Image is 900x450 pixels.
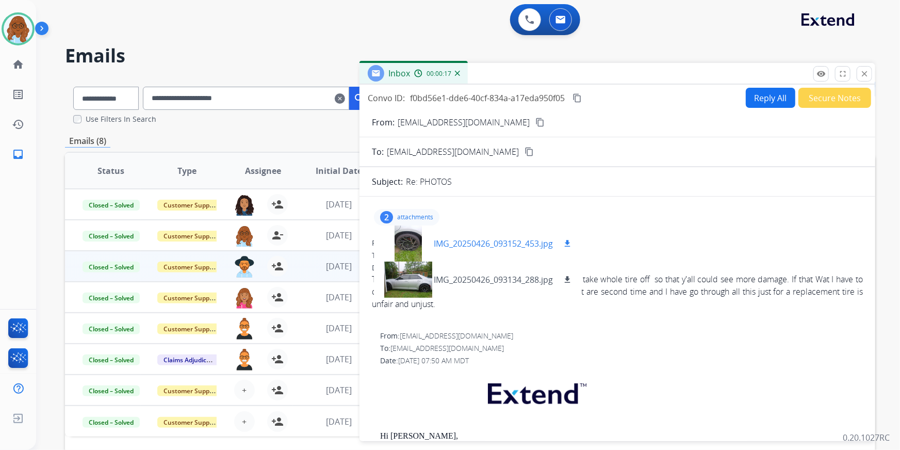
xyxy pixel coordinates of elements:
[380,356,863,366] div: Date:
[157,262,224,272] span: Customer Support
[816,69,826,78] mat-icon: remove_red_eye
[234,194,255,216] img: agent-avatar
[380,331,863,341] div: From:
[234,287,255,309] img: agent-avatar
[157,324,224,334] span: Customer Support
[326,292,352,303] span: [DATE]
[372,250,863,261] div: To:
[380,431,863,441] p: Hi [PERSON_NAME],
[372,263,863,273] div: Date:
[234,411,255,432] button: +
[353,92,366,105] mat-icon: search
[372,175,403,188] p: Subject:
[326,353,352,365] span: [DATE]
[234,349,255,371] img: agent-avatar
[860,69,869,78] mat-icon: close
[838,69,847,78] mat-icon: fullscreen
[326,323,352,334] span: [DATE]
[4,14,32,43] img: avatar
[434,274,553,286] p: IMG_20250426_093134_288.jpg
[380,211,393,223] div: 2
[83,231,140,242] span: Closed – Solved
[242,415,247,428] span: +
[157,385,224,396] span: Customer Support
[271,260,284,272] mat-icon: person_add
[271,322,284,334] mat-icon: person_add
[234,318,255,340] img: agent-avatar
[65,135,110,148] p: Emails (8)
[12,88,24,101] mat-icon: list_alt
[271,384,284,396] mat-icon: person_add
[157,293,224,303] span: Customer Support
[525,147,534,156] mat-icon: content_copy
[83,417,140,428] span: Closed – Solved
[271,198,284,211] mat-icon: person_add
[535,118,545,127] mat-icon: content_copy
[410,92,565,104] span: f0bd56e1-dde6-40cf-834a-a17eda950f05
[563,275,572,284] mat-icon: download
[398,356,469,365] span: [DATE] 07:50 AM MDT
[434,237,553,250] p: IMG_20250426_093152_453.jpg
[271,415,284,428] mat-icon: person_add
[65,45,875,66] h2: Emails
[326,199,352,210] span: [DATE]
[398,116,530,128] p: [EMAIL_ADDRESS][DOMAIN_NAME]
[798,88,871,108] button: Secure Notes
[326,261,352,272] span: [DATE]
[12,58,24,71] mat-icon: home
[271,291,284,303] mat-icon: person_add
[12,148,24,160] mat-icon: inbox
[271,353,284,365] mat-icon: person_add
[157,231,224,242] span: Customer Support
[843,431,890,444] p: 0.20.1027RC
[387,146,519,158] span: [EMAIL_ADDRESS][DOMAIN_NAME]
[234,256,255,278] img: agent-avatar
[83,355,140,365] span: Closed – Solved
[271,229,284,242] mat-icon: person_remove
[427,70,451,78] span: 00:00:17
[746,88,795,108] button: Reply All
[388,68,410,79] span: Inbox
[368,92,405,104] p: Convo ID:
[157,355,228,365] span: Claims Adjudication
[12,118,24,131] mat-icon: history
[563,239,572,248] mat-icon: download
[326,416,352,427] span: [DATE]
[475,371,597,412] img: extend.png
[400,331,513,341] span: [EMAIL_ADDRESS][DOMAIN_NAME]
[83,293,140,303] span: Closed – Solved
[335,92,345,105] mat-icon: clear
[406,175,452,188] p: Re: PHOTOS
[372,273,863,310] div: The damage is on inside walls that mean I would have to take whole tire off so that y'all could s...
[397,213,433,221] p: attachments
[245,165,281,177] span: Assignee
[372,146,384,158] p: To:
[157,200,224,211] span: Customer Support
[83,262,140,272] span: Closed – Solved
[242,384,247,396] span: +
[83,385,140,396] span: Closed – Solved
[83,200,140,211] span: Closed – Solved
[372,116,395,128] p: From:
[234,225,255,247] img: agent-avatar
[97,165,124,177] span: Status
[380,343,863,353] div: To:
[157,417,224,428] span: Customer Support
[234,380,255,400] button: +
[326,230,352,241] span: [DATE]
[83,324,140,334] span: Closed – Solved
[316,165,362,177] span: Initial Date
[326,384,352,396] span: [DATE]
[372,238,863,248] div: From:
[177,165,197,177] span: Type
[86,114,156,124] label: Use Filters In Search
[572,93,582,103] mat-icon: content_copy
[390,343,504,353] span: [EMAIL_ADDRESS][DOMAIN_NAME]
